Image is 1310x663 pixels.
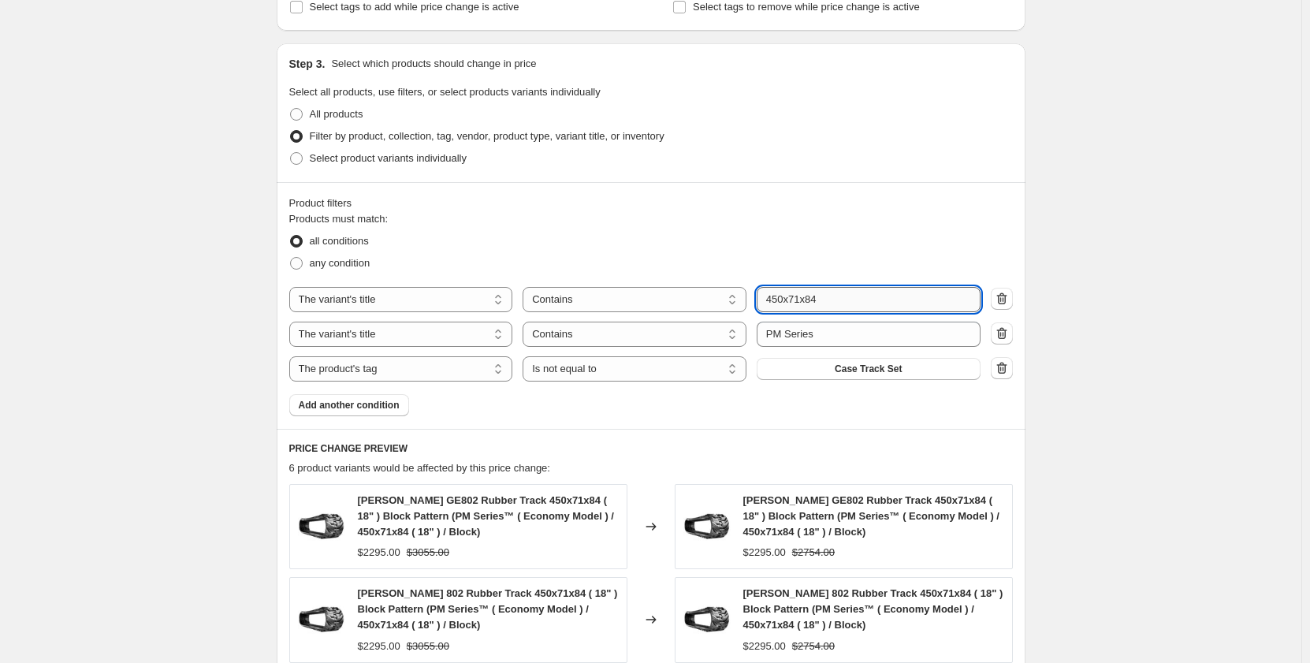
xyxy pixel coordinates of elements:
span: Select tags to remove while price change is active [693,1,920,13]
h6: PRICE CHANGE PREVIEW [289,442,1013,455]
strike: $2754.00 [792,545,835,561]
strike: $3055.00 [407,545,449,561]
span: Add another condition [299,399,400,412]
span: All products [310,108,363,120]
span: Select product variants individually [310,152,467,164]
div: $2295.00 [743,639,786,654]
span: [PERSON_NAME] GE802 Rubber Track 450x71x84 ( 18" ) Block Pattern (PM Series™ ( Economy Model ) / ... [358,494,614,538]
img: gehl-rubber-track-gehl-ge802-rubber-track-450x71x84-18-block-pattern-44432905961788_80x.jpg [298,503,345,550]
span: [PERSON_NAME] GE802 Rubber Track 450x71x84 ( 18" ) Block Pattern (PM Series™ ( Economy Model ) / ... [743,494,999,538]
img: gehl-rubber-track-gehl-802-rubber-track-450x71x84-18-block-pattern-45090298265916_80x.jpg [683,596,731,643]
span: Filter by product, collection, tag, vendor, product type, variant title, or inventory [310,130,664,142]
p: Select which products should change in price [331,56,536,72]
span: [PERSON_NAME] 802 Rubber Track 450x71x84 ( 18" ) Block Pattern (PM Series™ ( Economy Model ) / 45... [743,587,1003,631]
button: Case Track Set [757,358,981,380]
h2: Step 3. [289,56,326,72]
span: Select tags to add while price change is active [310,1,519,13]
span: any condition [310,257,370,269]
div: Product filters [289,196,1013,211]
span: [PERSON_NAME] 802 Rubber Track 450x71x84 ( 18" ) Block Pattern (PM Series™ ( Economy Model ) / 45... [358,587,618,631]
span: Select all products, use filters, or select products variants individually [289,86,601,98]
div: $2295.00 [358,545,400,561]
span: Case Track Set [835,363,902,375]
img: gehl-rubber-track-gehl-ge802-rubber-track-450x71x84-18-block-pattern-44432905961788_80x.jpg [683,503,731,550]
div: $2295.00 [358,639,400,654]
strike: $2754.00 [792,639,835,654]
img: gehl-rubber-track-gehl-802-rubber-track-450x71x84-18-block-pattern-45090298265916_80x.jpg [298,596,345,643]
strike: $3055.00 [407,639,449,654]
div: $2295.00 [743,545,786,561]
span: all conditions [310,235,369,247]
span: Products must match: [289,213,389,225]
span: 6 product variants would be affected by this price change: [289,462,550,474]
button: Add another condition [289,394,409,416]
